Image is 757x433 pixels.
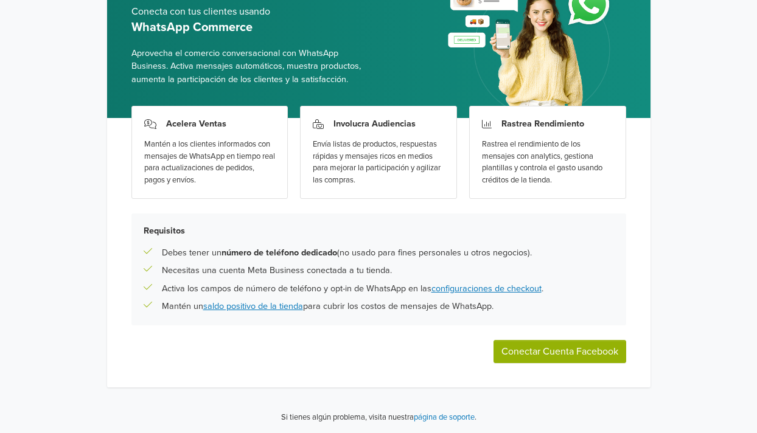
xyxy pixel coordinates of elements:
[482,139,613,186] div: Rastrea el rendimiento de los mensajes con analytics, gestiona plantillas y controla el gasto usa...
[162,282,543,296] p: Activa los campos de número de teléfono y opt-in de WhatsApp en las .
[162,246,532,260] p: Debes tener un (no usado para fines personales u otros negocios).
[166,119,226,129] h3: Acelera Ventas
[203,301,303,311] a: saldo positivo de la tienda
[501,119,584,129] h3: Rastrea Rendimiento
[313,139,444,186] div: Envía listas de productos, respuestas rápidas y mensajes ricos en medios para mejorar la particip...
[494,340,626,363] button: Conectar Cuenta Facebook
[131,6,369,18] h5: Conecta con tus clientes usando
[281,412,476,424] p: Si tienes algún problema, visita nuestra .
[431,283,542,294] a: configuraciones de checkout
[414,412,475,422] a: página de soporte
[144,226,614,236] h5: Requisitos
[144,139,276,186] div: Mantén a los clientes informados con mensajes de WhatsApp en tiempo real para actualizaciones de ...
[131,47,369,86] span: Aprovecha el comercio conversacional con WhatsApp Business. Activa mensajes automáticos, muestra ...
[162,300,494,313] p: Mantén un para cubrir los costos de mensajes de WhatsApp.
[162,264,392,277] p: Necesitas una cuenta Meta Business conectada a tu tienda.
[222,248,337,258] b: número de teléfono dedicado
[131,20,369,35] h5: WhatsApp Commerce
[333,119,416,129] h3: Involucra Audiencias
